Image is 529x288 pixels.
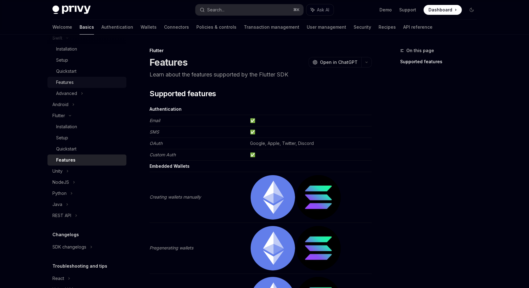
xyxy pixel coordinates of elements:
[52,6,91,14] img: dark logo
[47,121,126,132] a: Installation
[47,132,126,143] a: Setup
[429,7,452,13] span: Dashboard
[248,115,372,126] td: ✅
[52,167,63,175] div: Unity
[56,68,76,75] div: Quickstart
[150,118,160,123] em: Email
[150,106,182,112] strong: Authentication
[306,4,334,15] button: Ask AI
[399,7,416,13] a: Support
[248,138,372,149] td: Google, Apple, Twitter, Discord
[52,243,86,251] div: SDK changelogs
[47,55,126,66] a: Setup
[207,6,224,14] div: Search...
[52,20,72,35] a: Welcome
[150,163,190,169] strong: Embedded Wallets
[52,231,79,238] h5: Changelogs
[150,152,176,157] em: Custom Auth
[379,20,396,35] a: Recipes
[293,7,300,12] span: ⌘ K
[379,7,392,13] a: Demo
[317,7,329,13] span: Ask AI
[56,45,77,53] div: Installation
[56,156,76,164] div: Features
[52,101,68,108] div: Android
[406,47,434,54] span: On this page
[52,201,62,208] div: Java
[52,179,69,186] div: NodeJS
[150,57,187,68] h1: Features
[80,20,94,35] a: Basics
[141,20,157,35] a: Wallets
[150,141,162,146] em: OAuth
[47,143,126,154] a: Quickstart
[251,175,295,220] img: ethereum.png
[47,43,126,55] a: Installation
[150,47,372,54] div: Flutter
[56,145,76,153] div: Quickstart
[56,56,68,64] div: Setup
[251,226,295,270] img: ethereum.png
[248,149,372,161] td: ✅
[52,112,65,119] div: Flutter
[150,194,201,200] em: Creating wallets manually
[195,4,303,15] button: Search...⌘K
[150,245,193,250] em: Pregenerating wallets
[403,20,433,35] a: API reference
[47,154,126,166] a: Features
[248,126,372,138] td: ✅
[424,5,462,15] a: Dashboard
[354,20,371,35] a: Security
[296,226,341,270] img: solana.png
[52,190,67,197] div: Python
[296,175,341,220] img: solana.png
[196,20,236,35] a: Policies & controls
[244,20,299,35] a: Transaction management
[150,70,372,79] p: Learn about the features supported by the Flutter SDK
[467,5,477,15] button: Toggle dark mode
[164,20,189,35] a: Connectors
[56,79,74,86] div: Features
[101,20,133,35] a: Authentication
[52,262,107,270] h5: Troubleshooting and tips
[307,20,346,35] a: User management
[150,129,159,134] em: SMS
[56,123,77,130] div: Installation
[150,89,216,99] span: Supported features
[400,57,482,67] a: Supported features
[52,275,64,282] div: React
[47,77,126,88] a: Features
[47,66,126,77] a: Quickstart
[320,59,358,65] span: Open in ChatGPT
[52,212,71,219] div: REST API
[56,90,77,97] div: Advanced
[56,134,68,142] div: Setup
[309,57,361,68] button: Open in ChatGPT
